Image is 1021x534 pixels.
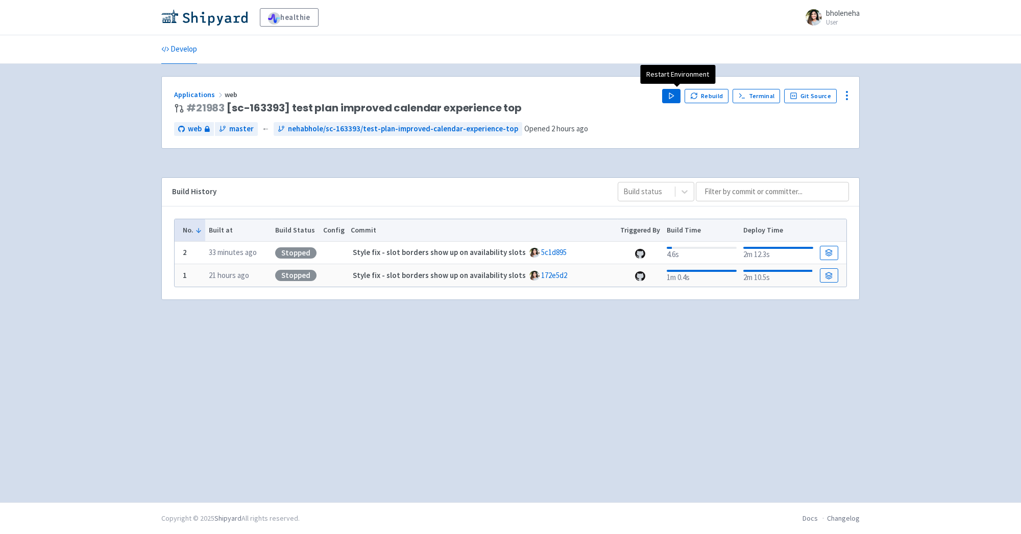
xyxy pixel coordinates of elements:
[826,19,860,26] small: User
[186,101,225,115] a: #21983
[215,122,258,136] a: master
[348,219,617,242] th: Commit
[662,89,680,103] button: Play
[820,268,838,283] a: Build Details
[524,124,588,133] span: Opened
[172,186,601,198] div: Build History
[174,90,225,99] a: Applications
[784,89,837,103] a: Git Source
[320,219,348,242] th: Config
[205,219,272,242] th: Built at
[799,9,860,26] a: bholeneha User
[743,268,813,284] div: 2m 10.5s
[225,90,239,99] span: web
[740,219,816,242] th: Deploy Time
[685,89,728,103] button: Rebuild
[275,247,317,259] div: Stopped
[209,270,249,280] time: 21 hours ago
[733,89,780,103] a: Terminal
[826,8,860,18] span: bholeneha
[353,247,526,257] strong: Style fix - slot borders show up on availability slots
[161,35,197,64] a: Develop
[820,246,838,260] a: Build Details
[551,124,588,133] time: 2 hours ago
[174,122,214,136] a: web
[262,123,270,135] span: ←
[161,9,248,26] img: Shipyard logo
[541,270,567,280] a: 172e5d2
[188,123,202,135] span: web
[667,245,737,261] div: 4.6s
[288,123,518,135] span: nehabhole/sc-163393/test-plan-improved-calendar-experience-top
[186,102,522,114] span: [sc-163393] test plan improved calendar experience top
[617,219,664,242] th: Triggered By
[161,513,300,524] div: Copyright © 2025 All rights reserved.
[183,225,202,236] button: No.
[272,219,320,242] th: Build Status
[214,514,241,523] a: Shipyard
[743,245,813,261] div: 2m 12.3s
[183,270,187,280] b: 1
[275,270,317,281] div: Stopped
[803,514,818,523] a: Docs
[274,122,522,136] a: nehabhole/sc-163393/test-plan-improved-calendar-experience-top
[209,247,257,257] time: 33 minutes ago
[667,268,737,284] div: 1m 0.4s
[827,514,860,523] a: Changelog
[541,247,567,257] a: 5c1d895
[260,8,319,27] a: healthie
[696,182,849,201] input: Filter by commit or committer...
[183,247,187,257] b: 2
[663,219,740,242] th: Build Time
[353,270,526,280] strong: Style fix - slot borders show up on availability slots
[229,123,254,135] span: master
